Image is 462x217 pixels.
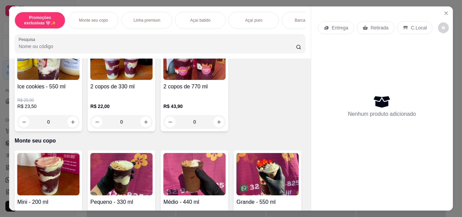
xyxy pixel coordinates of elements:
[19,37,38,42] label: Pesquisa
[19,116,29,127] button: decrease-product-quantity
[17,198,79,206] h4: Mini - 200 ml
[348,110,416,118] p: Nenhum produto adicionado
[134,18,160,23] p: Linha premium
[19,43,296,50] input: Pesquisa
[17,38,79,80] img: product-image
[90,103,153,110] p: R$ 22,00
[245,18,262,23] p: Açaí puro
[332,24,348,31] p: Entrega
[90,83,153,91] h4: 2 copos de 330 ml
[371,24,389,31] p: Retirada
[17,153,79,195] img: product-image
[79,18,108,23] p: Monte seu copo
[15,137,305,145] p: Monte seu copo
[90,38,153,80] img: product-image
[163,153,226,195] img: product-image
[17,83,79,91] h4: Ice cookies - 550 ml
[90,153,153,195] img: product-image
[67,116,78,127] button: increase-product-quantity
[17,103,79,110] p: R$ 23,50
[163,198,226,206] h4: Médio - 440 ml
[20,15,60,26] p: Promoções exclusivas 🩷✨
[441,8,452,19] button: Close
[17,97,79,103] p: R$ 25,00
[163,38,226,80] img: product-image
[163,103,226,110] p: R$ 43,90
[295,18,320,23] p: Barca de açaí
[236,198,299,206] h4: Grande - 550 ml
[163,83,226,91] h4: 2 copos de 770 ml
[411,24,427,31] p: C.Local
[190,18,210,23] p: Açaí batido
[236,153,299,195] img: product-image
[438,22,449,33] button: decrease-product-quantity
[90,198,153,206] h4: Pequeno - 330 ml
